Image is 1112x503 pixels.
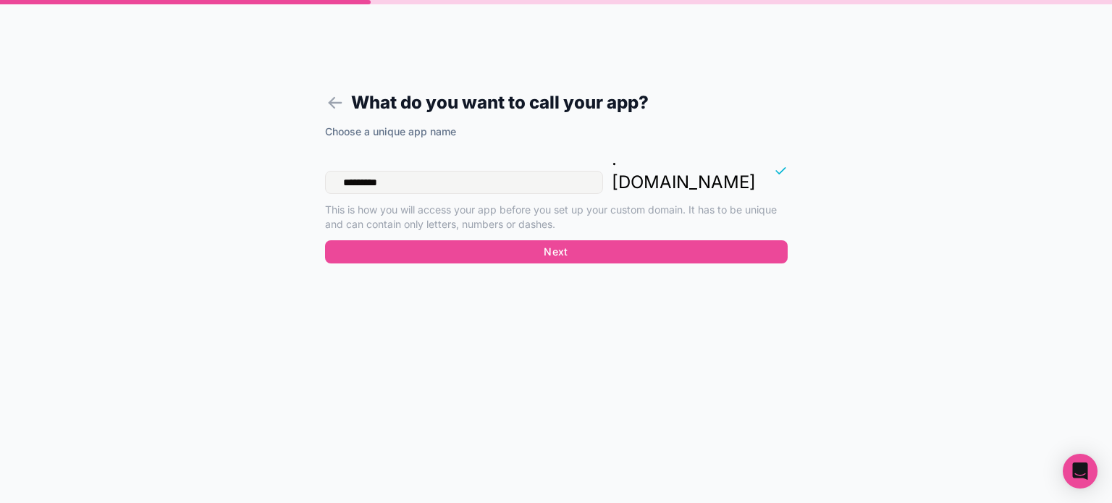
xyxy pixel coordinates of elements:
button: Next [325,240,788,263]
div: Open Intercom Messenger [1063,454,1098,489]
label: Choose a unique app name [325,124,456,139]
p: . [DOMAIN_NAME] [612,148,756,194]
h1: What do you want to call your app? [325,90,788,116]
p: This is how you will access your app before you set up your custom domain. It has to be unique an... [325,203,788,232]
